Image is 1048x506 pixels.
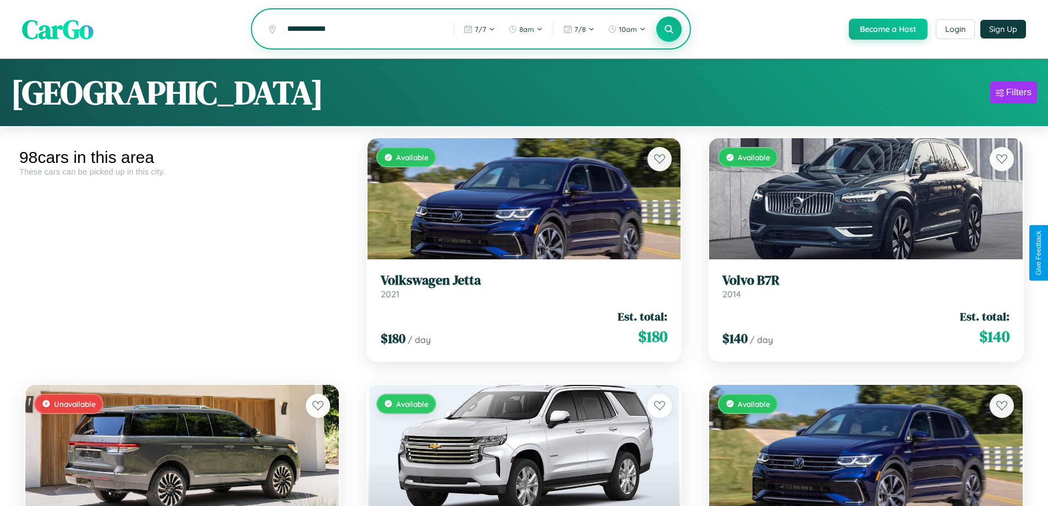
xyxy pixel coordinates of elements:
[11,70,323,115] h1: [GEOGRAPHIC_DATA]
[381,329,405,347] span: $ 180
[22,11,94,47] span: CarGo
[381,273,668,289] h3: Volkswagen Jetta
[396,399,429,409] span: Available
[396,153,429,162] span: Available
[458,20,501,38] button: 7/7
[408,334,431,345] span: / day
[980,20,1026,39] button: Sign Up
[602,20,651,38] button: 10am
[722,273,1009,289] h3: Volvo B7R
[519,25,534,34] span: 8am
[19,148,345,167] div: 98 cars in this area
[979,325,1009,347] span: $ 140
[738,399,770,409] span: Available
[618,308,667,324] span: Est. total:
[750,334,773,345] span: / day
[381,289,399,300] span: 2021
[638,325,667,347] span: $ 180
[1006,87,1031,98] div: Filters
[19,167,345,176] div: These cars can be picked up in this city.
[722,273,1009,300] a: Volvo B7R2014
[503,20,548,38] button: 8am
[936,19,975,39] button: Login
[849,19,928,40] button: Become a Host
[381,273,668,300] a: Volkswagen Jetta2021
[558,20,600,38] button: 7/8
[475,25,486,34] span: 7 / 7
[619,25,637,34] span: 10am
[574,25,586,34] span: 7 / 8
[990,81,1037,104] button: Filters
[54,399,96,409] span: Unavailable
[960,308,1009,324] span: Est. total:
[738,153,770,162] span: Available
[1035,231,1042,275] div: Give Feedback
[722,289,741,300] span: 2014
[722,329,748,347] span: $ 140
